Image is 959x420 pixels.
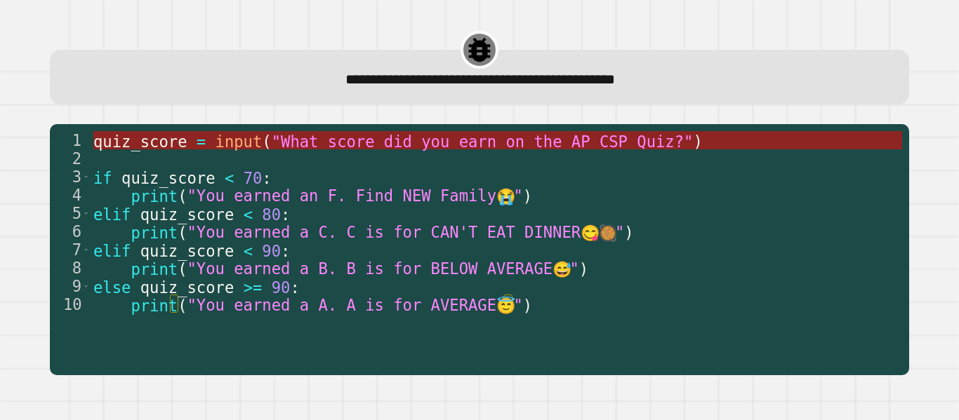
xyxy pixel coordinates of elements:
span: >= [244,278,263,296]
span: 90 [272,278,291,296]
span: quiz_score [121,168,216,187]
span: ( [178,259,187,278]
span: "You earned a A. A is for AVERAGE " [187,295,522,313]
span: ( [178,187,187,205]
span: Toggle code folding, rows 9 through 10 [82,277,90,295]
span: ) [624,223,633,241]
span: ) [693,132,702,150]
span: print [131,259,178,278]
span: "You earned an F. Find NEW Family " [187,186,522,204]
div: 10 [50,295,91,313]
div: 9 [50,277,91,295]
span: ) [523,296,532,314]
span: elif [93,241,131,259]
span: : [290,278,299,296]
span: "What score did you earn on the AP CSP Quiz?" [272,132,694,150]
span: 🥘 [598,224,615,242]
span: print [131,223,178,241]
span: Toggle code folding, rows 7 through 8 [82,241,90,259]
span: < [244,205,253,223]
span: "You earned a B. B is for BELOW AVERAGE " [187,259,578,277]
span: : [281,241,290,259]
div: 8 [50,259,91,277]
span: quiz_score [140,278,234,296]
div: 5 [50,204,91,222]
div: 6 [50,222,91,241]
span: < [225,168,234,187]
span: 90 [262,241,281,259]
span: quiz_score [140,205,234,223]
span: : [262,168,271,187]
span: "You earned a C. C is for CAN'T EAT DINNER " [187,222,624,241]
div: 7 [50,241,91,259]
span: quiz_score [93,132,187,150]
span: ) [579,259,588,278]
span: elif [93,205,131,223]
span: 70 [244,168,263,187]
span: print [131,296,178,314]
span: 80 [262,205,281,223]
div: 2 [50,149,91,168]
span: input [216,132,263,150]
span: Toggle code folding, rows 3 through 4 [82,168,90,186]
span: ) [523,187,532,205]
span: < [244,241,253,259]
span: ( [262,132,271,150]
span: else [93,278,131,296]
span: = [197,132,206,150]
div: 4 [50,186,91,204]
span: 😅 [553,260,569,278]
span: if [93,168,112,187]
span: ( [178,296,187,314]
span: Toggle code folding, rows 5 through 6 [82,204,90,222]
span: : [281,205,290,223]
span: ( [178,223,187,241]
span: 😇 [496,297,513,315]
span: 😭 [496,187,513,205]
span: print [131,187,178,205]
span: 😋 [581,224,597,242]
div: 1 [50,131,91,149]
span: quiz_score [140,241,234,259]
div: 3 [50,168,91,186]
